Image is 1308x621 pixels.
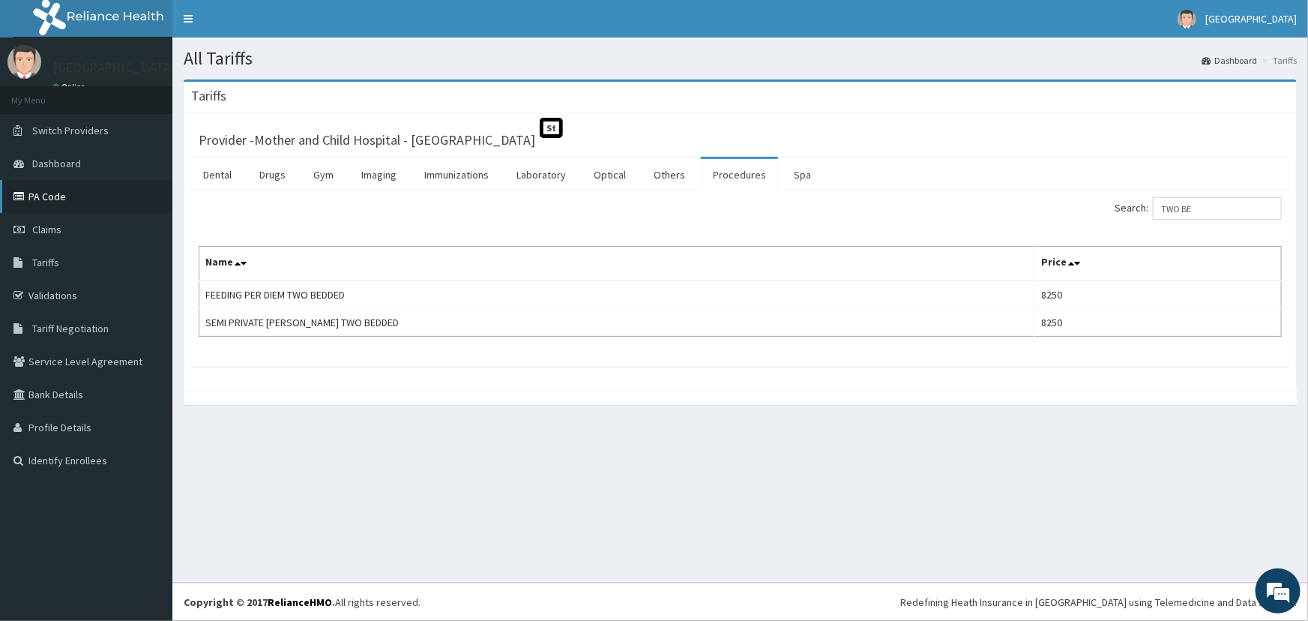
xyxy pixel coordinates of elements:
span: We're online! [87,189,207,340]
a: Dashboard [1202,54,1257,67]
label: Search: [1115,197,1282,220]
span: Tariffs [32,256,59,269]
a: Dental [191,159,244,190]
strong: Copyright © 2017 . [184,595,335,609]
img: User Image [7,45,41,79]
div: Minimize live chat window [246,7,282,43]
span: St [540,118,563,138]
h3: Provider - Mother and Child Hospital - [GEOGRAPHIC_DATA] [199,133,535,147]
footer: All rights reserved. [172,583,1308,621]
span: Tariff Negotiation [32,322,109,335]
h3: Tariffs [191,89,226,103]
a: Immunizations [412,159,501,190]
td: SEMI PRIVATE [PERSON_NAME] TWO BEDDED [199,309,1035,337]
span: [GEOGRAPHIC_DATA] [1205,12,1297,25]
span: Switch Providers [32,124,109,137]
a: Optical [582,159,638,190]
span: Dashboard [32,157,81,170]
a: Gym [301,159,346,190]
a: Others [642,159,697,190]
input: Search: [1153,197,1282,220]
div: Chat with us now [78,84,252,103]
a: RelianceHMO [268,595,332,609]
a: Imaging [349,159,409,190]
a: Spa [782,159,823,190]
div: Redefining Heath Insurance in [GEOGRAPHIC_DATA] using Telemedicine and Data Science! [900,595,1297,610]
textarea: Type your message and hit 'Enter' [7,409,286,462]
img: User Image [1178,10,1196,28]
h1: All Tariffs [184,49,1297,68]
a: Laboratory [504,159,578,190]
a: Procedures [701,159,778,190]
p: [GEOGRAPHIC_DATA] [52,61,176,74]
a: Online [52,82,88,92]
th: Price [1035,247,1282,281]
th: Name [199,247,1035,281]
td: 8250 [1035,280,1282,309]
td: 8250 [1035,309,1282,337]
li: Tariffs [1259,54,1297,67]
a: Drugs [247,159,298,190]
img: d_794563401_company_1708531726252_794563401 [28,75,61,112]
span: Claims [32,223,61,236]
td: FEEDING PER DIEM TWO BEDDED [199,280,1035,309]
